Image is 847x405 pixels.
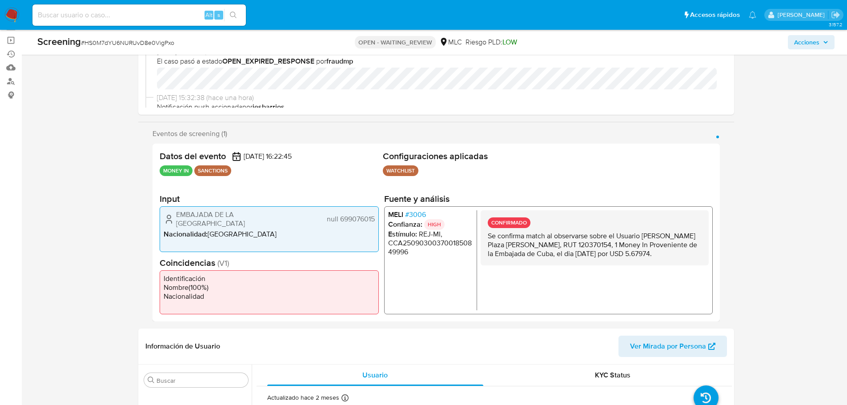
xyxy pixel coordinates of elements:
[362,370,388,380] span: Usuario
[81,38,174,47] span: # HS0M7dYU6NURUvD8e0VigPxo
[32,9,246,21] input: Buscar usuario o caso...
[466,37,517,47] span: Riesgo PLD:
[157,93,723,103] span: [DATE] 15:32:38 (hace una hora)
[222,56,314,66] b: OPEN_EXPIRED_RESPONSE
[829,21,843,28] span: 3.157.2
[788,35,835,49] button: Acciones
[326,56,353,66] b: fraudmp
[157,56,723,66] span: El caso pasó a estado por
[630,336,706,357] span: Ver Mirada por Persona
[831,10,840,20] a: Salir
[148,377,155,384] button: Buscar
[267,393,339,402] p: Actualizado hace 2 meses
[618,336,727,357] button: Ver Mirada por Persona
[37,34,81,48] b: Screening
[502,37,517,47] span: LOW
[690,10,740,20] span: Accesos rápidos
[217,11,220,19] span: s
[595,370,630,380] span: KYC Status
[224,9,242,21] button: search-icon
[157,102,723,112] span: Notificación push accionada por
[355,36,436,48] p: OPEN - WAITING_REVIEW
[205,11,213,19] span: Alt
[157,377,245,385] input: Buscar
[794,35,819,49] span: Acciones
[439,37,462,47] div: MLC
[749,11,756,19] a: Notificaciones
[778,11,828,19] p: nicolas.tyrkiel@mercadolibre.com
[145,342,220,351] h1: Información de Usuario
[253,102,285,112] b: jesbarrios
